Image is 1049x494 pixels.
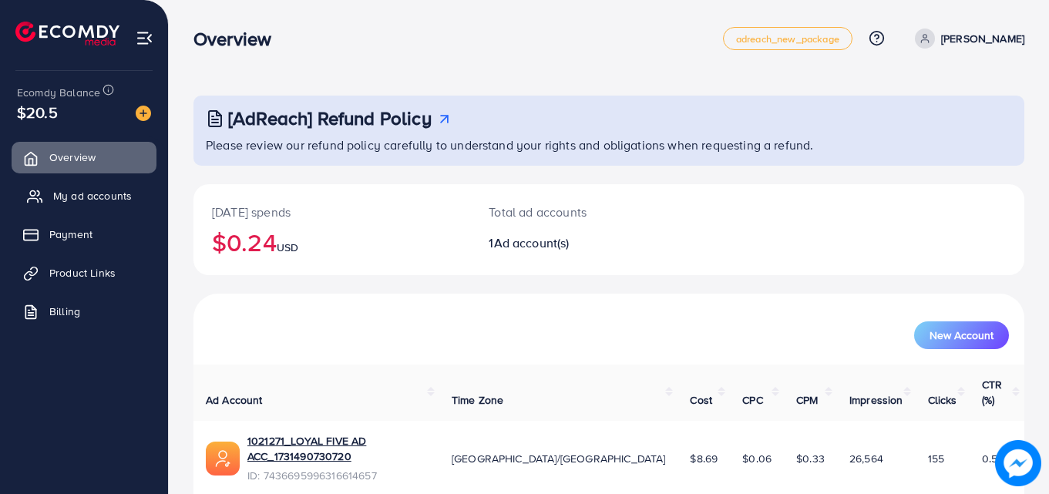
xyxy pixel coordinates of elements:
[49,227,92,242] span: Payment
[489,236,660,250] h2: 1
[136,29,153,47] img: menu
[49,150,96,165] span: Overview
[690,392,712,408] span: Cost
[742,392,762,408] span: CPC
[928,392,957,408] span: Clicks
[206,442,240,476] img: ic-ads-acc.e4c84228.svg
[247,433,427,465] a: 1021271_LOYAL FIVE AD ACC_1731490730720
[489,203,660,221] p: Total ad accounts
[742,451,772,466] span: $0.06
[212,227,452,257] h2: $0.24
[736,34,839,44] span: adreach_new_package
[690,451,718,466] span: $8.69
[796,451,825,466] span: $0.33
[723,27,852,50] a: adreach_new_package
[849,392,903,408] span: Impression
[17,101,58,123] span: $20.5
[928,451,944,466] span: 155
[49,304,80,319] span: Billing
[796,392,818,408] span: CPM
[982,377,1002,408] span: CTR (%)
[206,392,263,408] span: Ad Account
[277,240,298,255] span: USD
[12,219,156,250] a: Payment
[12,142,156,173] a: Overview
[452,392,503,408] span: Time Zone
[494,234,570,251] span: Ad account(s)
[247,468,427,483] span: ID: 7436695996316614657
[206,136,1015,154] p: Please review our refund policy carefully to understand your rights and obligations when requesti...
[995,440,1041,486] img: image
[914,321,1009,349] button: New Account
[930,330,994,341] span: New Account
[228,107,432,129] h3: [AdReach] Refund Policy
[941,29,1024,48] p: [PERSON_NAME]
[17,85,100,100] span: Ecomdy Balance
[909,29,1024,49] a: [PERSON_NAME]
[136,106,151,121] img: image
[53,188,132,203] span: My ad accounts
[193,28,284,50] h3: Overview
[12,180,156,211] a: My ad accounts
[12,257,156,288] a: Product Links
[12,296,156,327] a: Billing
[212,203,452,221] p: [DATE] spends
[49,265,116,281] span: Product Links
[849,451,883,466] span: 26,564
[982,451,1004,466] span: 0.58
[452,451,666,466] span: [GEOGRAPHIC_DATA]/[GEOGRAPHIC_DATA]
[15,22,119,45] img: logo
